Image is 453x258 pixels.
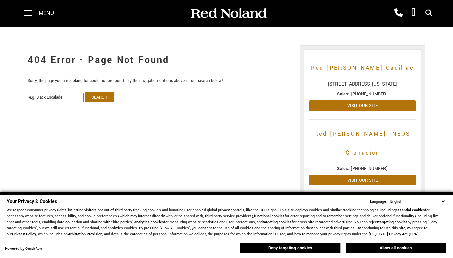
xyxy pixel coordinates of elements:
div: Language: [370,200,387,204]
strong: targeting cookies [263,220,292,225]
strong: targeting cookies [378,220,408,225]
strong: Sales: [337,91,349,97]
a: Privacy Policy [12,232,36,237]
button: Deny targeting cookies [240,243,341,253]
strong: functional cookies [254,214,285,219]
span: [STREET_ADDRESS][US_STATE] [309,81,416,88]
span: Your Privacy & Cookies [7,198,57,205]
strong: essential cookies [396,208,425,213]
a: Visit Our Site [309,175,416,185]
a: Visit Our Site [309,100,416,111]
div: Sorry, the page you are looking for could not be found. Try the navigation options above, or our ... [22,40,294,106]
img: Red Noland Auto Group [190,8,267,19]
strong: Sales: [337,166,349,172]
button: Allow all cookies [346,243,446,253]
a: ComplyAuto [25,247,42,251]
h1: 404 Error - Page Not Found [28,47,289,74]
strong: analytics cookies [134,220,164,225]
input: Search [85,92,114,102]
select: Language Select [389,198,446,205]
span: [PHONE_NUMBER] [351,91,388,97]
span: [PHONE_NUMBER] [351,166,388,172]
a: Red [PERSON_NAME] Cadillac [309,58,416,77]
div: Powered by [5,247,42,251]
strong: Arbitration Provision [68,232,102,237]
input: e.g. Black Escalade [28,93,84,102]
a: Red [PERSON_NAME] INEOS Grenadier [309,125,416,162]
p: We respect consumer privacy rights by letting visitors opt out of third-party tracking cookies an... [7,207,446,238]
